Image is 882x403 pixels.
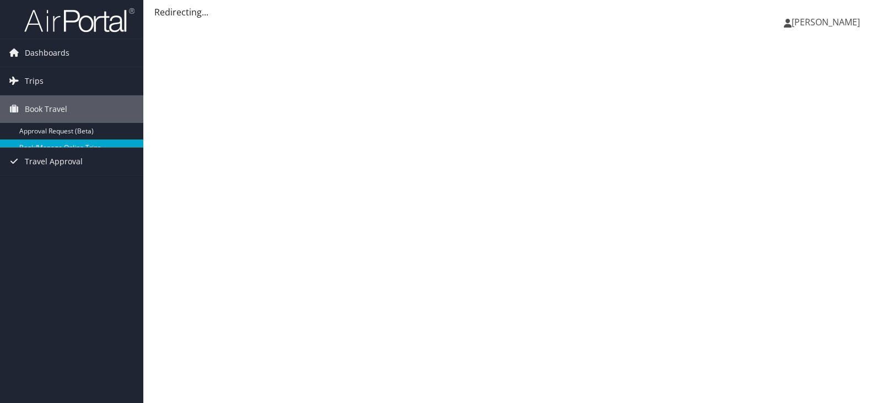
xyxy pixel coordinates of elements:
[25,95,67,123] span: Book Travel
[25,39,69,67] span: Dashboards
[792,16,860,28] span: [PERSON_NAME]
[154,6,871,19] div: Redirecting...
[25,67,44,95] span: Trips
[25,148,83,175] span: Travel Approval
[784,6,871,39] a: [PERSON_NAME]
[24,7,135,33] img: airportal-logo.png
